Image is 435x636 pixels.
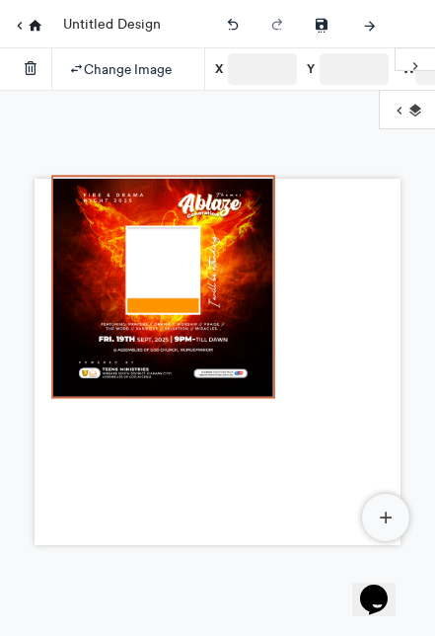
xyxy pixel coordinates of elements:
span: Y [307,60,320,78]
input: X [228,53,297,85]
button: Redo [257,5,297,42]
div: Untitled Design [63,1,176,48]
button: Change Image [55,48,185,90]
label: Position X [205,48,297,90]
button: Save [302,5,341,42]
span: X [215,60,228,78]
label: Position Y [297,48,389,90]
button: Undo [213,5,253,42]
iframe: chat widget [352,557,415,616]
input: Y [320,53,389,85]
span: Change Image [84,59,172,79]
button: Delete Component [10,48,51,90]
